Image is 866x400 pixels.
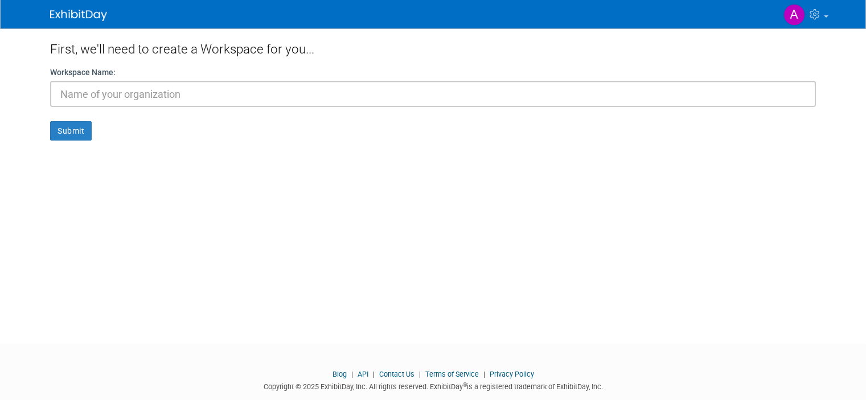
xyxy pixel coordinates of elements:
span: | [481,370,488,378]
input: Name of your organization [50,81,816,107]
span: | [416,370,424,378]
a: Terms of Service [425,370,479,378]
a: Privacy Policy [490,370,534,378]
label: Workspace Name: [50,67,116,78]
sup: ® [463,382,467,388]
a: Blog [333,370,347,378]
span: | [348,370,356,378]
div: First, we'll need to create a Workspace for you... [50,28,816,67]
span: | [370,370,377,378]
button: Submit [50,121,92,141]
img: ExhibitDay [50,10,107,21]
a: API [358,370,368,378]
img: Adrienne De Los Santos [783,4,805,26]
a: Contact Us [379,370,414,378]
